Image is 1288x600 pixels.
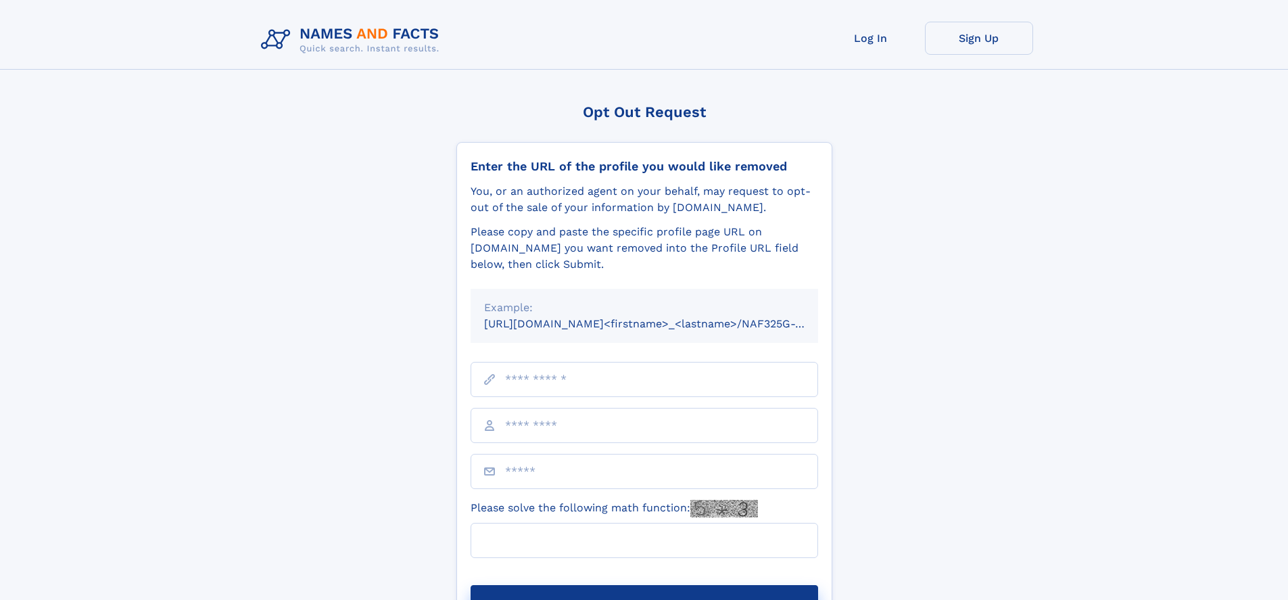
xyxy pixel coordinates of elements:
[925,22,1033,55] a: Sign Up
[471,159,818,174] div: Enter the URL of the profile you would like removed
[471,224,818,273] div: Please copy and paste the specific profile page URL on [DOMAIN_NAME] you want removed into the Pr...
[471,183,818,216] div: You, or an authorized agent on your behalf, may request to opt-out of the sale of your informatio...
[484,317,844,330] small: [URL][DOMAIN_NAME]<firstname>_<lastname>/NAF325G-xxxxxxxx
[484,300,805,316] div: Example:
[456,103,832,120] div: Opt Out Request
[817,22,925,55] a: Log In
[471,500,758,517] label: Please solve the following math function:
[256,22,450,58] img: Logo Names and Facts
